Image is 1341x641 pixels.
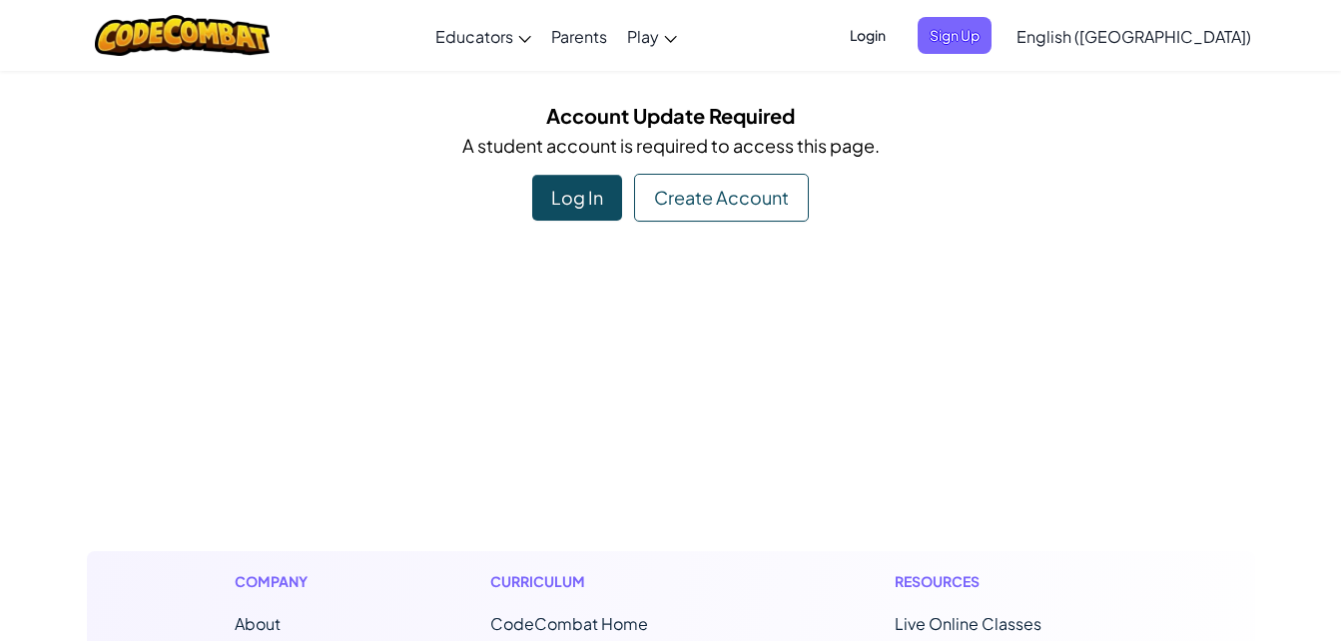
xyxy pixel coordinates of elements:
p: A student account is required to access this page. [102,131,1240,160]
h1: Company [235,571,328,592]
a: English ([GEOGRAPHIC_DATA]) [1006,9,1261,63]
h1: Curriculum [490,571,732,592]
h1: Resources [895,571,1107,592]
div: Log In [532,175,622,221]
a: Educators [425,9,541,63]
span: Play [627,26,659,47]
button: Sign Up [918,17,992,54]
img: CodeCombat logo [95,15,270,56]
a: Parents [541,9,617,63]
a: Live Online Classes [895,613,1041,634]
a: About [235,613,281,634]
span: Educators [435,26,513,47]
button: Login [838,17,898,54]
h5: Account Update Required [102,100,1240,131]
span: English ([GEOGRAPHIC_DATA]) [1016,26,1251,47]
span: CodeCombat Home [490,613,648,634]
a: Play [617,9,687,63]
div: Create Account [634,174,809,222]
